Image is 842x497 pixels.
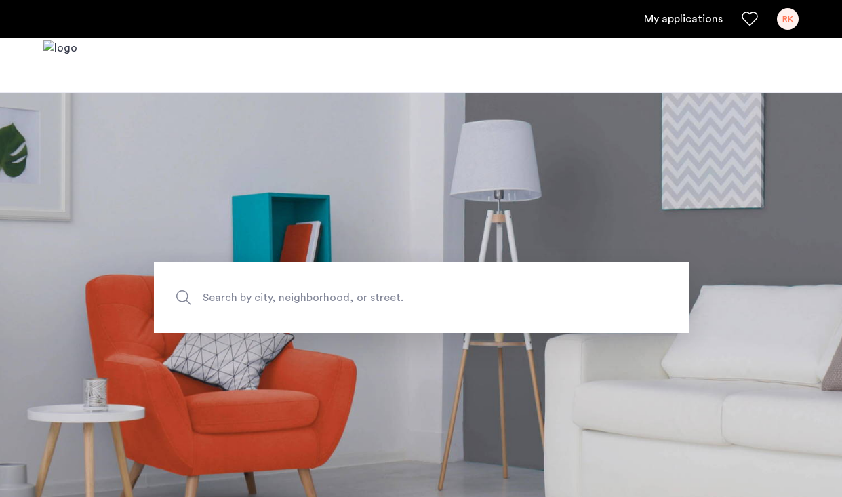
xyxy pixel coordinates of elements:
[154,262,689,333] input: Apartment Search
[777,8,799,30] div: RK
[43,40,77,91] img: logo
[742,11,758,27] a: Favorites
[203,288,577,306] span: Search by city, neighborhood, or street.
[43,40,77,91] a: Cazamio logo
[644,11,723,27] a: My application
